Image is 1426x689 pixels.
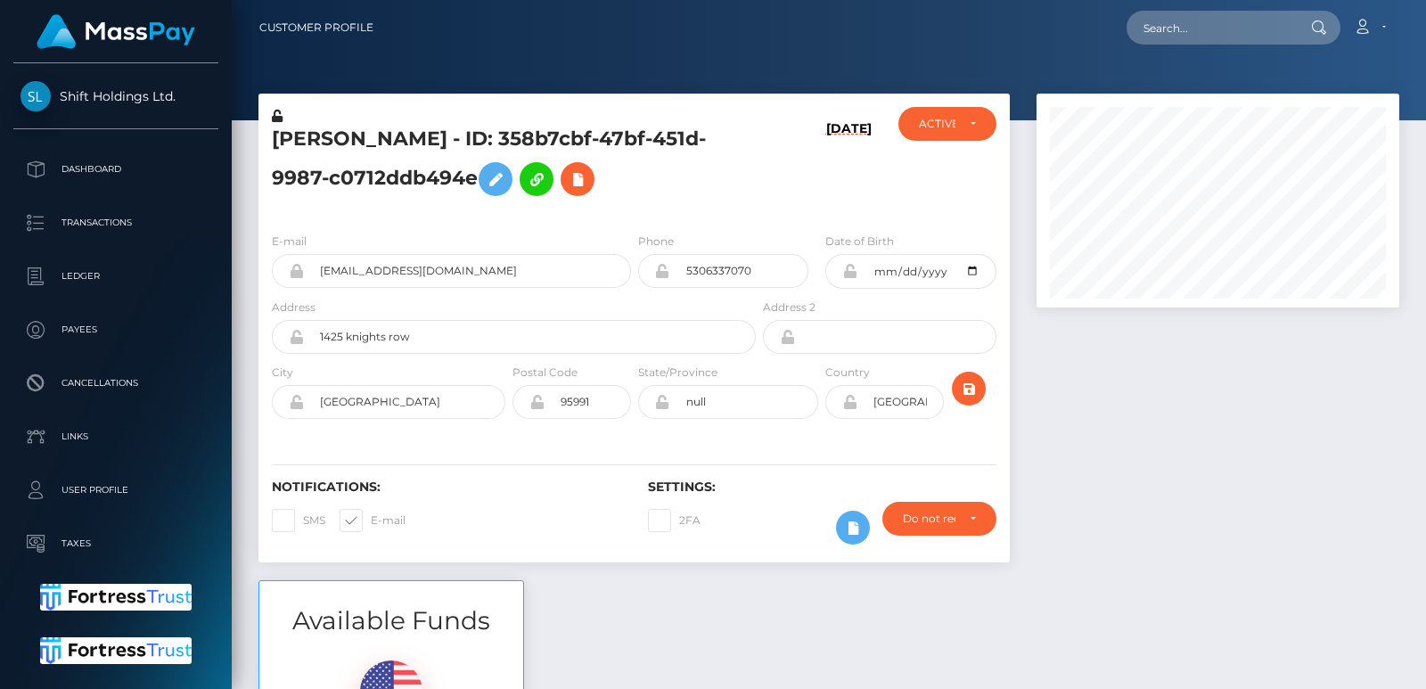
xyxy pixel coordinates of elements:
label: SMS [272,509,325,532]
label: 2FA [648,509,701,532]
p: Ledger [20,263,211,290]
label: Address [272,299,316,316]
label: Address 2 [763,299,815,316]
p: Taxes [20,530,211,557]
input: Search... [1127,11,1294,45]
a: Customer Profile [259,9,373,46]
div: Do not require [903,512,955,526]
h6: Notifications: [272,480,621,495]
button: Do not require [882,502,996,536]
img: Shift Holdings Ltd. [20,81,51,111]
a: Payees [13,308,218,352]
p: Payees [20,316,211,343]
h3: Available Funds [259,603,523,638]
a: Dashboard [13,147,218,192]
label: State/Province [638,365,717,381]
label: City [272,365,293,381]
a: Ledger [13,254,218,299]
a: Taxes [13,521,218,566]
img: MassPay Logo [37,14,195,49]
a: User Profile [13,468,218,513]
h6: [DATE] [826,121,872,211]
label: E-mail [272,234,307,250]
h6: Settings: [648,480,997,495]
label: E-mail [340,509,406,532]
a: Cancellations [13,361,218,406]
p: Cancellations [20,370,211,397]
label: Country [825,365,870,381]
p: Links [20,423,211,450]
label: Postal Code [512,365,578,381]
p: Transactions [20,209,211,236]
div: ACTIVE [919,117,956,131]
p: Dashboard [20,156,211,183]
h5: [PERSON_NAME] - ID: 358b7cbf-47bf-451d-9987-c0712ddb494e [272,126,746,205]
label: Phone [638,234,674,250]
img: Fortress Trust [40,637,193,664]
button: ACTIVE [898,107,997,141]
p: User Profile [20,477,211,504]
a: Links [13,414,218,459]
span: Shift Holdings Ltd. [13,88,218,104]
img: Fortress Trust [40,584,193,611]
label: Date of Birth [825,234,894,250]
a: Transactions [13,201,218,245]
